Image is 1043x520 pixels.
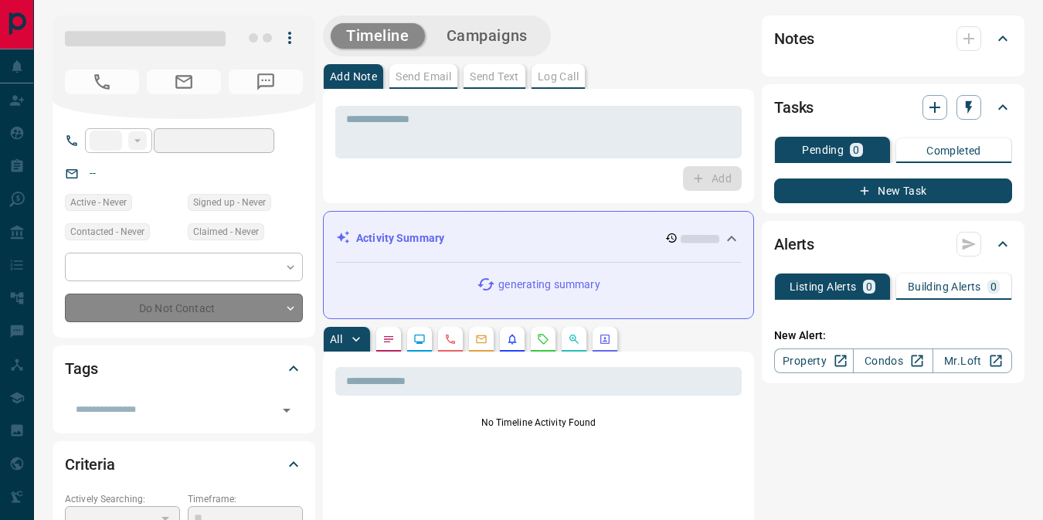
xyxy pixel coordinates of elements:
[908,281,981,292] p: Building Alerts
[475,333,488,345] svg: Emails
[444,333,457,345] svg: Calls
[853,348,933,373] a: Condos
[853,144,859,155] p: 0
[276,399,297,421] button: Open
[65,294,303,322] div: Do Not Contact
[356,230,444,246] p: Activity Summary
[774,95,814,120] h2: Tasks
[774,26,814,51] h2: Notes
[65,356,97,381] h2: Tags
[568,333,580,345] svg: Opportunities
[926,145,981,156] p: Completed
[70,224,144,240] span: Contacted - Never
[933,348,1012,373] a: Mr.Loft
[774,226,1012,263] div: Alerts
[330,334,342,345] p: All
[65,350,303,387] div: Tags
[866,281,872,292] p: 0
[599,333,611,345] svg: Agent Actions
[336,224,741,253] div: Activity Summary
[65,446,303,483] div: Criteria
[774,328,1012,344] p: New Alert:
[90,167,96,179] a: --
[498,277,600,293] p: generating summary
[229,70,303,94] span: No Number
[382,333,395,345] svg: Notes
[335,416,742,430] p: No Timeline Activity Found
[774,20,1012,57] div: Notes
[990,281,997,292] p: 0
[193,224,259,240] span: Claimed - Never
[431,23,543,49] button: Campaigns
[147,70,221,94] span: No Email
[774,89,1012,126] div: Tasks
[193,195,266,210] span: Signed up - Never
[413,333,426,345] svg: Lead Browsing Activity
[70,195,127,210] span: Active - Never
[790,281,857,292] p: Listing Alerts
[537,333,549,345] svg: Requests
[774,232,814,257] h2: Alerts
[774,348,854,373] a: Property
[330,71,377,82] p: Add Note
[331,23,425,49] button: Timeline
[774,178,1012,203] button: New Task
[802,144,844,155] p: Pending
[65,452,115,477] h2: Criteria
[65,492,180,506] p: Actively Searching:
[506,333,518,345] svg: Listing Alerts
[65,70,139,94] span: No Number
[188,492,303,506] p: Timeframe:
